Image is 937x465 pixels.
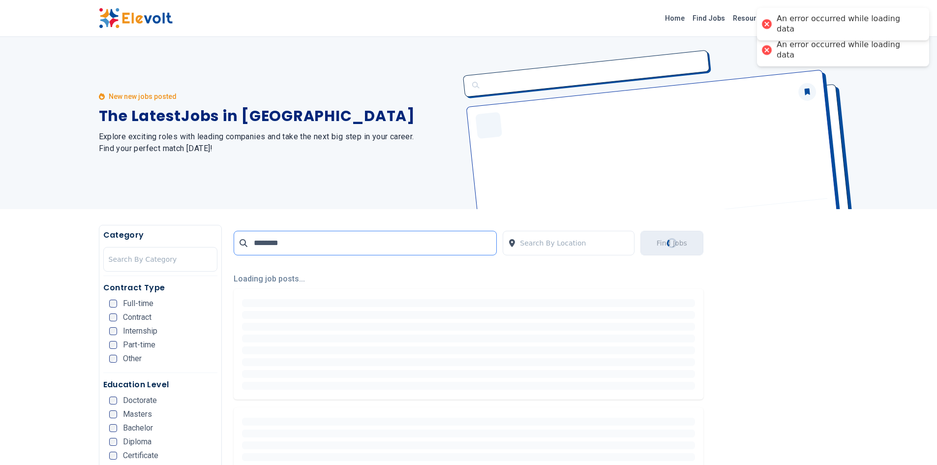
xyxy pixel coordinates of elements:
input: Certificate [109,452,117,460]
input: Full-time [109,300,117,308]
p: New new jobs posted [109,92,177,101]
div: Loading... [666,237,678,249]
input: Contract [109,313,117,321]
input: Diploma [109,438,117,446]
input: Masters [109,410,117,418]
a: Resources [729,10,772,26]
p: Loading job posts... [234,273,703,285]
div: An error occurred while loading data [777,14,919,34]
input: Part-time [109,341,117,349]
input: Bachelor [109,424,117,432]
span: Doctorate [123,397,157,404]
input: Internship [109,327,117,335]
span: Bachelor [123,424,153,432]
iframe: Chat Widget [888,418,937,465]
span: Diploma [123,438,151,446]
span: Masters [123,410,152,418]
span: Internship [123,327,157,335]
span: Part-time [123,341,155,349]
h2: Explore exciting roles with leading companies and take the next big step in your career. Find you... [99,131,457,155]
h5: Contract Type [103,282,218,294]
input: Doctorate [109,397,117,404]
span: Certificate [123,452,158,460]
a: Find Jobs [689,10,729,26]
h1: The Latest Jobs in [GEOGRAPHIC_DATA] [99,107,457,125]
span: Contract [123,313,151,321]
button: Find JobsLoading... [640,231,703,255]
img: Elevolt [99,8,173,29]
h5: Category [103,229,218,241]
input: Other [109,355,117,363]
span: Full-time [123,300,153,308]
div: An error occurred while loading data [777,40,919,61]
a: Home [661,10,689,26]
span: Other [123,355,142,363]
h5: Education Level [103,379,218,391]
